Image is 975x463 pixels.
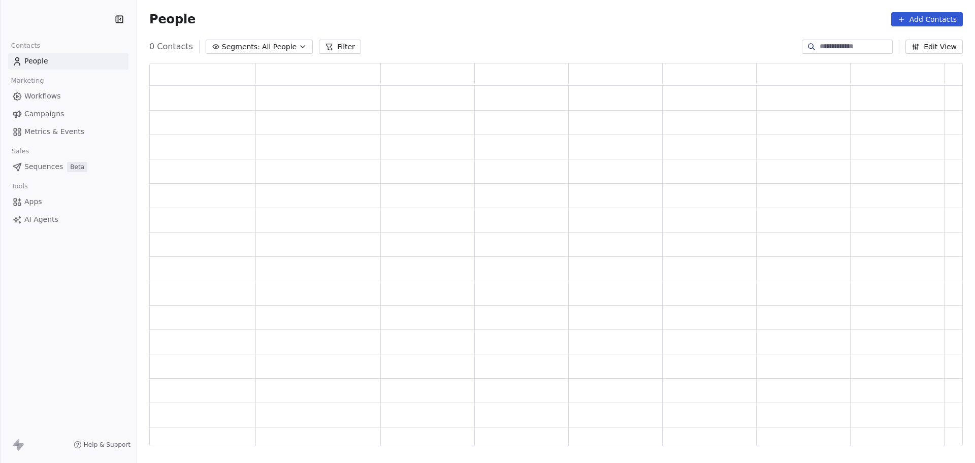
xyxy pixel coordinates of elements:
span: All People [262,42,297,52]
span: Tools [7,179,32,194]
span: Beta [67,162,87,172]
span: Sequences [24,161,63,172]
span: Sales [7,144,34,159]
a: AI Agents [8,211,128,228]
span: Contacts [7,38,45,53]
button: Edit View [905,40,963,54]
span: 0 Contacts [149,41,193,53]
a: Campaigns [8,106,128,122]
span: Workflows [24,91,61,102]
span: People [149,12,196,27]
a: Workflows [8,88,128,105]
span: Help & Support [84,441,131,449]
span: Campaigns [24,109,64,119]
a: Help & Support [74,441,131,449]
a: Apps [8,193,128,210]
a: SequencesBeta [8,158,128,175]
button: Filter [319,40,361,54]
span: Apps [24,196,42,207]
button: Add Contacts [891,12,963,26]
a: Metrics & Events [8,123,128,140]
span: Segments: [222,42,260,52]
span: Metrics & Events [24,126,84,137]
a: People [8,53,128,70]
span: Marketing [7,73,48,88]
span: AI Agents [24,214,58,225]
span: People [24,56,48,67]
